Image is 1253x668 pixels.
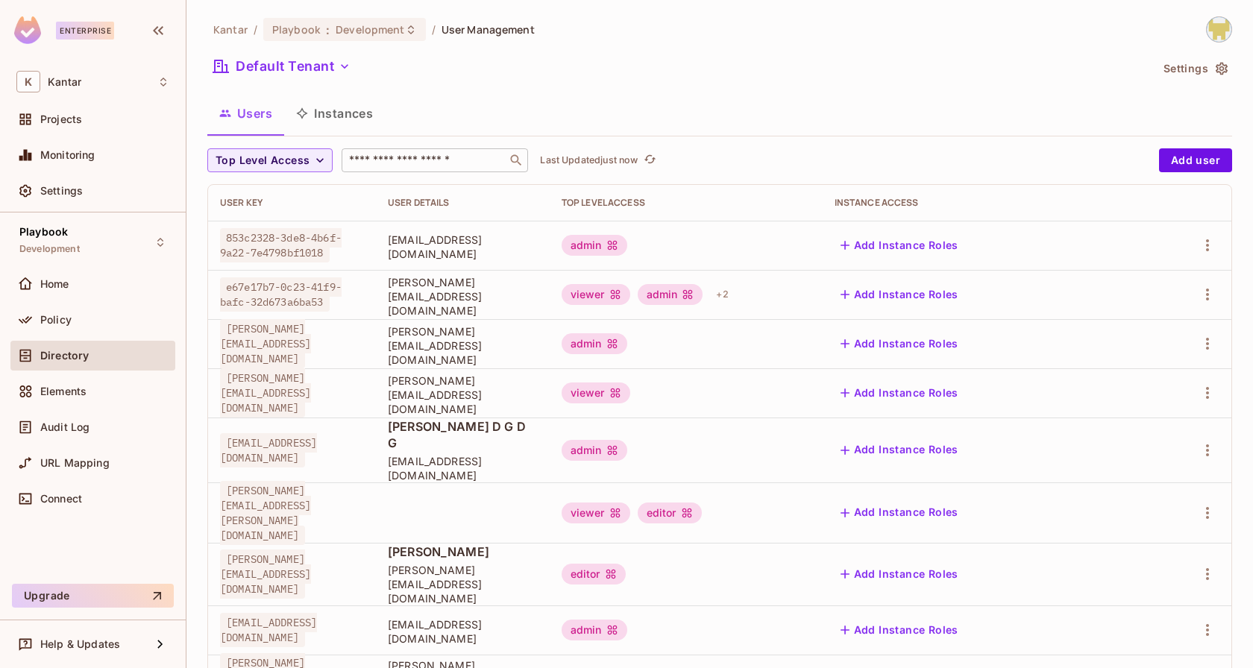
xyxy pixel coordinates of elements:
button: Add Instance Roles [835,283,964,306]
div: viewer [562,382,630,403]
span: [PERSON_NAME][EMAIL_ADDRESS][DOMAIN_NAME] [388,324,538,367]
button: Users [207,95,284,132]
span: Development [336,22,404,37]
div: + 2 [710,283,734,306]
span: [PERSON_NAME][EMAIL_ADDRESS][DOMAIN_NAME] [220,549,311,599]
span: URL Mapping [40,457,110,469]
span: Workspace: Kantar [48,76,81,88]
div: admin [638,284,703,305]
button: Settings [1158,57,1232,81]
img: Girishankar.VP@kantar.com [1207,17,1231,42]
span: [PERSON_NAME][EMAIL_ADDRESS][DOMAIN_NAME] [388,563,538,605]
span: [PERSON_NAME][EMAIL_ADDRESS][DOMAIN_NAME] [388,374,538,416]
span: Development [19,243,80,255]
button: Add Instance Roles [835,381,964,405]
span: [PERSON_NAME][EMAIL_ADDRESS][PERSON_NAME][DOMAIN_NAME] [220,481,311,545]
div: admin [562,333,627,354]
p: Last Updated just now [540,154,638,166]
div: admin [562,620,627,640]
span: Help & Updates [40,638,120,650]
span: Projects [40,113,82,125]
span: Monitoring [40,149,95,161]
div: Instance Access [835,197,1154,209]
div: User Key [220,197,364,209]
span: [EMAIL_ADDRESS][DOMAIN_NAME] [220,433,317,467]
span: [PERSON_NAME] D G D G [388,418,538,451]
button: Add Instance Roles [835,501,964,525]
button: Add user [1159,148,1232,172]
div: Enterprise [56,22,114,40]
span: Directory [40,350,89,362]
div: editor [562,564,626,584]
button: Add Instance Roles [835,562,964,586]
span: Playbook [272,22,320,37]
img: SReyMgAAAABJRU5ErkJggg== [14,16,41,44]
div: Top Level Access [562,197,811,209]
div: viewer [562,284,630,305]
span: User Management [442,22,535,37]
button: refresh [641,151,659,169]
li: / [432,22,436,37]
span: e67e17b7-0c23-41f9-bafc-32d673a6ba53 [220,277,342,312]
span: [EMAIL_ADDRESS][DOMAIN_NAME] [388,617,538,646]
span: Home [40,278,69,290]
button: Instances [284,95,385,132]
span: Connect [40,493,82,505]
button: Add Instance Roles [835,438,964,462]
span: Elements [40,385,87,397]
span: Click to refresh data [638,151,659,169]
div: admin [562,440,627,461]
span: the active workspace [213,22,248,37]
span: Settings [40,185,83,197]
div: viewer [562,502,630,523]
span: Audit Log [40,421,89,433]
span: : [325,24,330,36]
span: [PERSON_NAME] [388,543,538,560]
span: [EMAIL_ADDRESS][DOMAIN_NAME] [220,613,317,647]
span: [PERSON_NAME][EMAIL_ADDRESS][DOMAIN_NAME] [220,368,311,417]
span: 853c2328-3de8-4b6f-9a22-7e4798bf1018 [220,228,342,262]
button: Add Instance Roles [835,233,964,257]
button: Add Instance Roles [835,618,964,642]
div: User Details [388,197,538,209]
span: K [16,71,40,92]
button: Top Level Access [207,148,333,172]
button: Add Instance Roles [835,332,964,356]
div: editor [638,502,702,523]
span: Playbook [19,226,68,238]
span: [PERSON_NAME][EMAIL_ADDRESS][DOMAIN_NAME] [388,275,538,318]
span: [PERSON_NAME][EMAIL_ADDRESS][DOMAIN_NAME] [220,319,311,368]
button: Upgrade [12,584,174,608]
span: Top Level Access [216,151,310,170]
span: [EMAIL_ADDRESS][DOMAIN_NAME] [388,233,538,261]
span: Policy [40,314,72,326]
div: admin [562,235,627,256]
button: Default Tenant [207,54,357,78]
span: refresh [644,153,656,168]
span: [EMAIL_ADDRESS][DOMAIN_NAME] [388,454,538,482]
li: / [254,22,257,37]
